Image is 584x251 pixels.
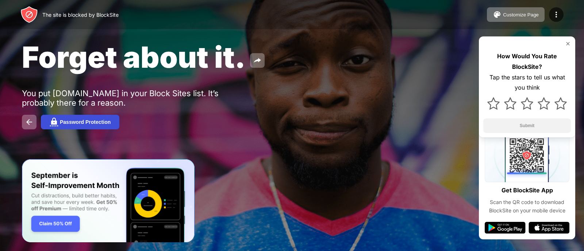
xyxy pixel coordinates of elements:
[42,12,119,18] div: The site is blocked by BlockSite
[485,222,526,234] img: google-play.svg
[504,97,516,110] img: star.svg
[485,198,569,215] div: Scan the QR code to download BlockSite on your mobile device
[41,115,119,129] button: Password Protection
[554,97,567,110] img: star.svg
[521,97,533,110] img: star.svg
[529,222,569,234] img: app-store.svg
[22,89,247,107] div: You put [DOMAIN_NAME] in your Block Sites list. It’s probably there for a reason.
[483,51,571,72] div: How Would You Rate BlockSite?
[483,72,571,93] div: Tap the stars to tell us what you think
[60,119,111,125] div: Password Protection
[493,10,502,19] img: pallet.svg
[22,159,195,243] iframe: Banner
[25,118,34,126] img: back.svg
[483,118,571,133] button: Submit
[253,56,262,65] img: share.svg
[22,39,246,75] span: Forget about it.
[502,185,553,196] div: Get BlockSite App
[50,118,58,126] img: password.svg
[487,7,545,22] button: Customize Page
[552,10,561,19] img: menu-icon.svg
[20,6,38,23] img: header-logo.svg
[487,97,500,110] img: star.svg
[565,41,571,47] img: rate-us-close.svg
[503,12,539,17] div: Customize Page
[538,97,550,110] img: star.svg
